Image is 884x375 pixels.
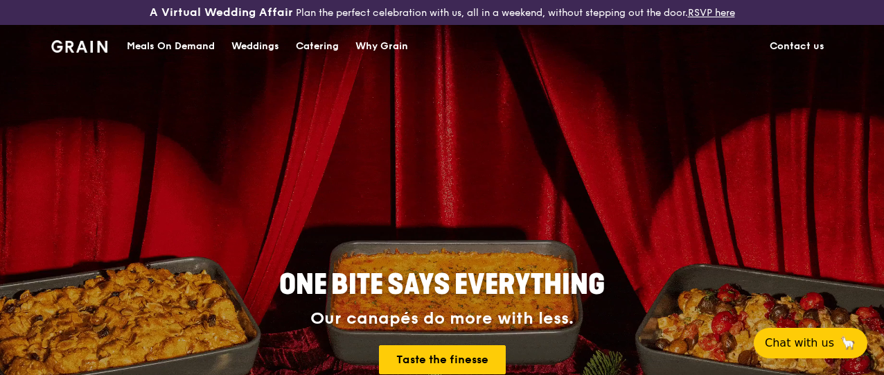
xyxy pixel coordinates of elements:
a: Weddings [223,26,288,67]
h3: A Virtual Wedding Affair [150,6,293,19]
a: Contact us [761,26,833,67]
span: 🦙 [840,335,856,351]
a: RSVP here [688,7,735,19]
div: Why Grain [355,26,408,67]
div: Weddings [231,26,279,67]
a: GrainGrain [51,24,107,66]
span: Chat with us [765,335,834,351]
button: Chat with us🦙 [754,328,867,358]
a: Taste the finesse [379,345,506,374]
a: Why Grain [347,26,416,67]
div: Meals On Demand [127,26,215,67]
span: ONE BITE SAYS EVERYTHING [279,268,605,302]
img: Grain [51,40,107,53]
div: Our canapés do more with less. [193,309,691,329]
div: Plan the perfect celebration with us, all in a weekend, without stepping out the door. [148,6,737,19]
div: Catering [296,26,339,67]
a: Catering [288,26,347,67]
